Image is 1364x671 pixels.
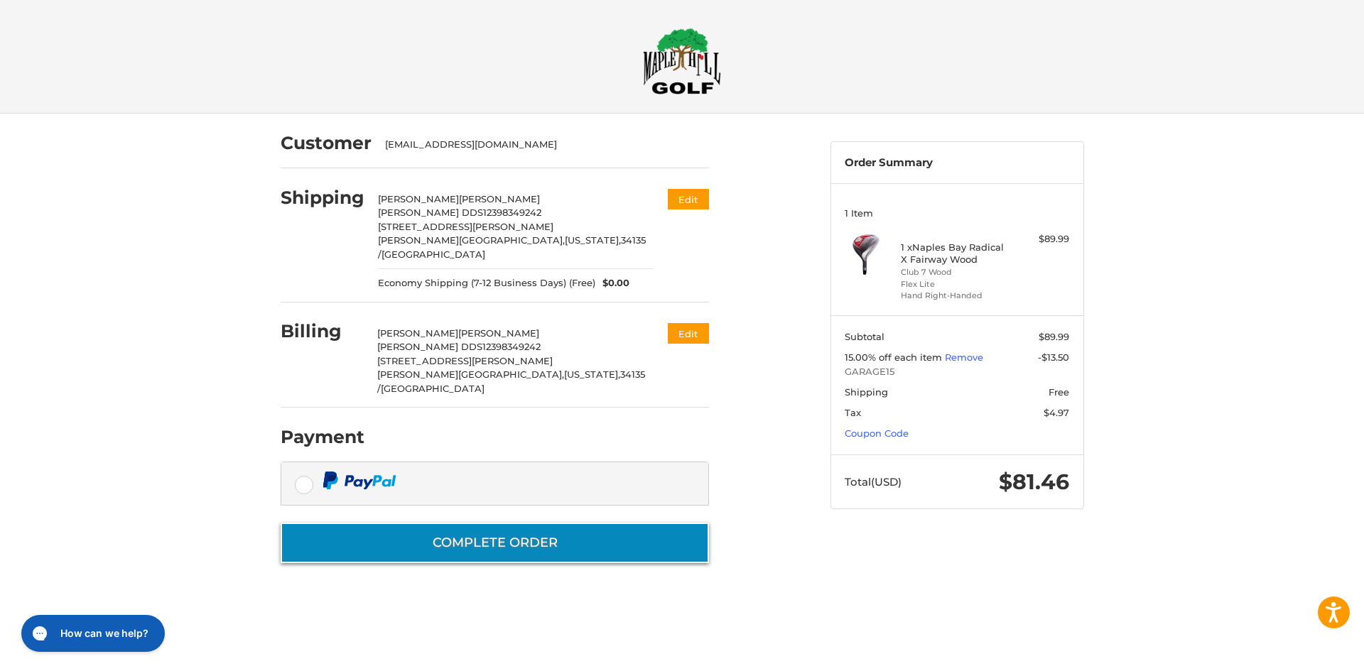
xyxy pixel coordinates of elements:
span: [PERSON_NAME] [459,193,540,204]
span: 12398349242 [483,207,541,218]
iframe: Gorgias live chat messenger [14,610,169,657]
span: [PERSON_NAME] [377,327,458,339]
li: Club 7 Wood [901,266,1010,278]
div: [EMAIL_ADDRESS][DOMAIN_NAME] [385,138,695,152]
a: Coupon Code [845,427,909,439]
span: Shipping [845,386,888,398]
span: 12398349242 [482,341,541,352]
a: Remove [945,351,983,363]
span: Total (USD) [845,475,902,489]
li: Hand Right-Handed [901,290,1010,302]
h2: Payment [281,426,364,448]
span: [PERSON_NAME] [378,193,459,204]
span: 34135 / [377,369,645,394]
span: [STREET_ADDRESS][PERSON_NAME] [377,355,553,366]
span: [GEOGRAPHIC_DATA] [381,383,485,394]
button: Complete order [281,523,709,563]
div: $89.99 [1013,232,1069,246]
span: $89.99 [1039,331,1069,342]
span: 34135 / [378,234,646,260]
span: GARAGE15 [845,365,1069,379]
h2: Shipping [281,187,364,209]
span: $4.97 [1044,407,1069,418]
span: [US_STATE], [565,234,621,246]
span: $81.46 [999,469,1069,495]
span: [GEOGRAPHIC_DATA] [381,249,485,260]
span: -$13.50 [1038,351,1069,363]
button: Edit [668,189,709,209]
span: Economy Shipping (7-12 Business Days) (Free) [378,276,595,290]
span: [PERSON_NAME] DDS [378,207,483,218]
h3: 1 Item [845,207,1069,219]
h4: 1 x Naples Bay Radical X Fairway Wood [901,241,1010,265]
h3: Order Summary [845,156,1069,170]
span: [PERSON_NAME][GEOGRAPHIC_DATA], [378,234,565,246]
span: [PERSON_NAME] [458,327,539,339]
span: [STREET_ADDRESS][PERSON_NAME] [378,221,553,232]
span: Tax [845,407,861,418]
span: Subtotal [845,331,884,342]
h2: Billing [281,320,364,342]
span: $0.00 [595,276,629,290]
img: Maple Hill Golf [643,28,721,94]
span: Free [1049,386,1069,398]
span: 15.00% off each item [845,351,945,363]
span: [PERSON_NAME][GEOGRAPHIC_DATA], [377,369,564,380]
h2: Customer [281,132,372,154]
span: [PERSON_NAME] DDS [377,341,482,352]
button: Edit [668,323,709,344]
img: PayPal icon [323,471,396,489]
li: Flex Lite [901,278,1010,290]
span: [US_STATE], [564,369,620,380]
